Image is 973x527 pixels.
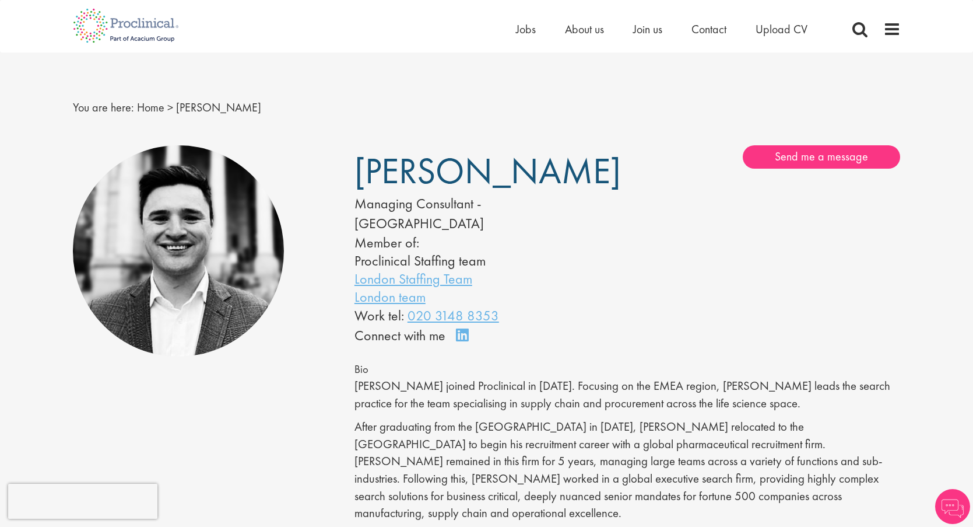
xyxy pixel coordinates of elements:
[516,22,536,37] a: Jobs
[408,306,499,324] a: 020 3148 8353
[743,145,900,169] a: Send me a message
[167,100,173,115] span: >
[73,100,134,115] span: You are here:
[691,22,726,37] a: Contact
[73,145,284,357] img: Edward Little
[354,194,592,234] div: Managing Consultant - [GEOGRAPHIC_DATA]
[565,22,604,37] a: About us
[354,270,472,288] a: London Staffing Team
[354,288,426,306] a: London team
[8,484,157,519] iframe: reCAPTCHA
[354,378,901,412] p: [PERSON_NAME] joined Proclinical in [DATE]. Focusing on the EMEA region, [PERSON_NAME] leads the ...
[354,418,901,522] p: After graduating from the [GEOGRAPHIC_DATA] in [DATE], [PERSON_NAME] relocated to the [GEOGRAPHIC...
[137,100,164,115] a: breadcrumb link
[354,306,404,324] span: Work tel:
[354,362,368,376] span: Bio
[354,252,592,270] li: Proclinical Staffing team
[176,100,261,115] span: [PERSON_NAME]
[935,489,970,524] img: Chatbot
[756,22,807,37] a: Upload CV
[354,233,419,252] label: Member of:
[633,22,662,37] a: Join us
[354,148,621,194] span: [PERSON_NAME]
